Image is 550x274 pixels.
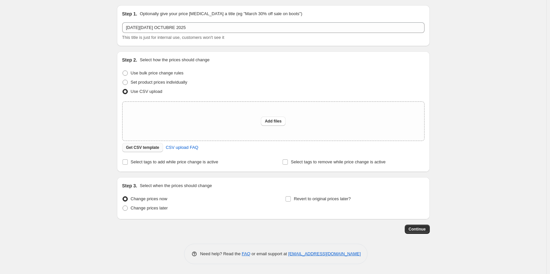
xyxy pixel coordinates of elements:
[140,182,212,189] p: Select when the prices should change
[288,251,361,256] a: [EMAIL_ADDRESS][DOMAIN_NAME]
[131,196,167,201] span: Change prices now
[131,159,218,164] span: Select tags to add while price change is active
[265,119,282,124] span: Add files
[122,11,137,17] h2: Step 1.
[250,251,288,256] span: or email support at
[126,145,159,150] span: Get CSV template
[140,11,302,17] p: Optionally give your price [MEDICAL_DATA] a title (eg "March 30% off sale on boots")
[409,227,426,232] span: Continue
[122,143,163,152] button: Get CSV template
[261,117,286,126] button: Add files
[166,144,198,151] span: CSV upload FAQ
[162,142,202,153] a: CSV upload FAQ
[294,196,351,201] span: Revert to original prices later?
[405,225,430,234] button: Continue
[122,22,425,33] input: 30% off holiday sale
[131,80,187,85] span: Set product prices individually
[131,70,183,75] span: Use bulk price change rules
[122,182,137,189] h2: Step 3.
[122,35,224,40] span: This title is just for internal use, customers won't see it
[122,57,137,63] h2: Step 2.
[140,57,209,63] p: Select how the prices should change
[200,251,242,256] span: Need help? Read the
[291,159,386,164] span: Select tags to remove while price change is active
[131,89,162,94] span: Use CSV upload
[242,251,250,256] a: FAQ
[131,205,168,210] span: Change prices later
